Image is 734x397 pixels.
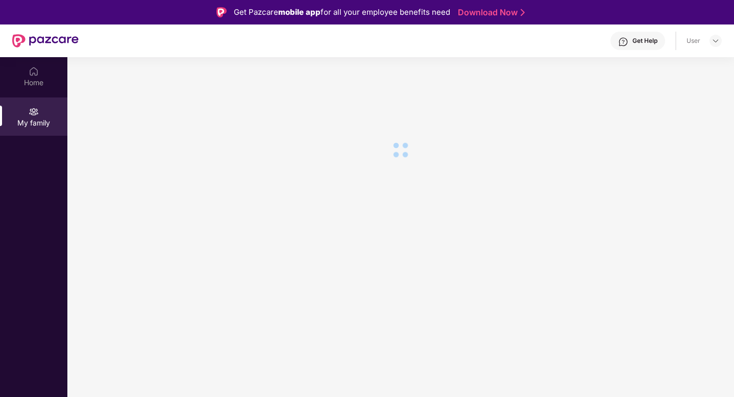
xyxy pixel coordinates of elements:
[521,7,525,18] img: Stroke
[29,66,39,77] img: svg+xml;base64,PHN2ZyBpZD0iSG9tZSIgeG1sbnM9Imh0dHA6Ly93d3cudzMub3JnLzIwMDAvc3ZnIiB3aWR0aD0iMjAiIG...
[29,107,39,117] img: svg+xml;base64,PHN2ZyB3aWR0aD0iMjAiIGhlaWdodD0iMjAiIHZpZXdCb3g9IjAgMCAyMCAyMCIgZmlsbD0ibm9uZSIgeG...
[12,34,79,47] img: New Pazcare Logo
[712,37,720,45] img: svg+xml;base64,PHN2ZyBpZD0iRHJvcGRvd24tMzJ4MzIiIHhtbG5zPSJodHRwOi8vd3d3LnczLm9yZy8yMDAwL3N2ZyIgd2...
[234,6,450,18] div: Get Pazcare for all your employee benefits need
[458,7,522,18] a: Download Now
[618,37,628,47] img: svg+xml;base64,PHN2ZyBpZD0iSGVscC0zMngzMiIgeG1sbnM9Imh0dHA6Ly93d3cudzMub3JnLzIwMDAvc3ZnIiB3aWR0aD...
[632,37,657,45] div: Get Help
[216,7,227,17] img: Logo
[687,37,700,45] div: User
[278,7,321,17] strong: mobile app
